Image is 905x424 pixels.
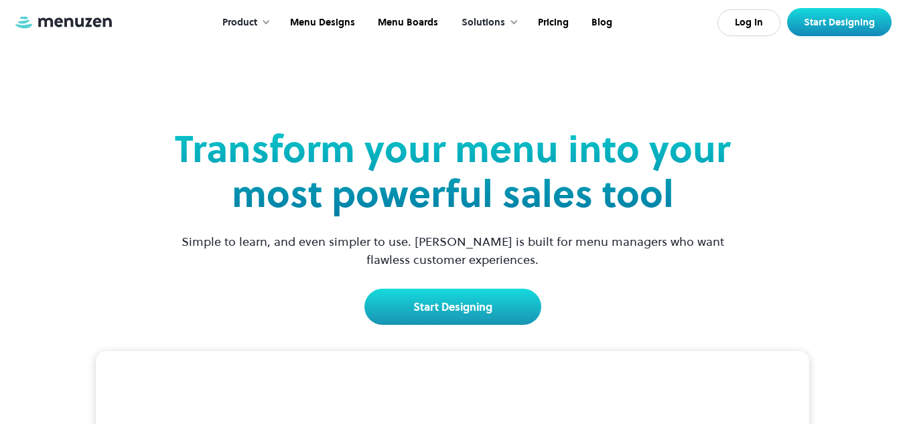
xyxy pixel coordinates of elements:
div: Product [209,2,277,44]
a: Blog [579,2,622,44]
a: Start Designing [787,8,892,36]
a: Menu Boards [365,2,448,44]
div: Product [222,15,257,30]
a: Menu Designs [277,2,365,44]
a: Start Designing [364,289,541,325]
h1: Transform your menu into your most powerful sales tool [170,127,736,216]
p: Simple to learn, and even simpler to use. [PERSON_NAME] is built for menu managers who want flawl... [170,232,736,269]
div: Solutions [462,15,505,30]
div: Solutions [448,2,525,44]
a: Log In [717,9,780,36]
a: Pricing [525,2,579,44]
